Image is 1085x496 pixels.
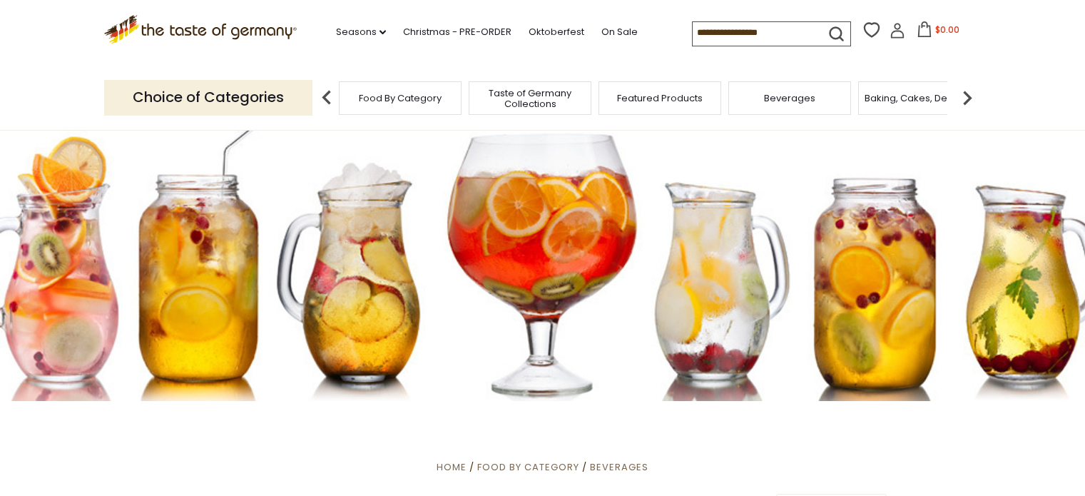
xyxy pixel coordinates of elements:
a: On Sale [601,24,638,40]
img: next arrow [953,83,982,112]
a: Baking, Cakes, Desserts [865,93,975,103]
a: Featured Products [617,93,703,103]
a: Taste of Germany Collections [473,88,587,109]
a: Beverages [764,93,815,103]
span: $0.00 [935,24,959,36]
img: previous arrow [312,83,341,112]
p: Choice of Categories [104,80,312,115]
a: Home [437,460,467,474]
a: Seasons [336,24,386,40]
button: $0.00 [908,21,969,43]
a: Oktoberfest [529,24,584,40]
a: Food By Category [359,93,442,103]
a: Christmas - PRE-ORDER [403,24,511,40]
a: Food By Category [477,460,579,474]
a: Beverages [590,460,648,474]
